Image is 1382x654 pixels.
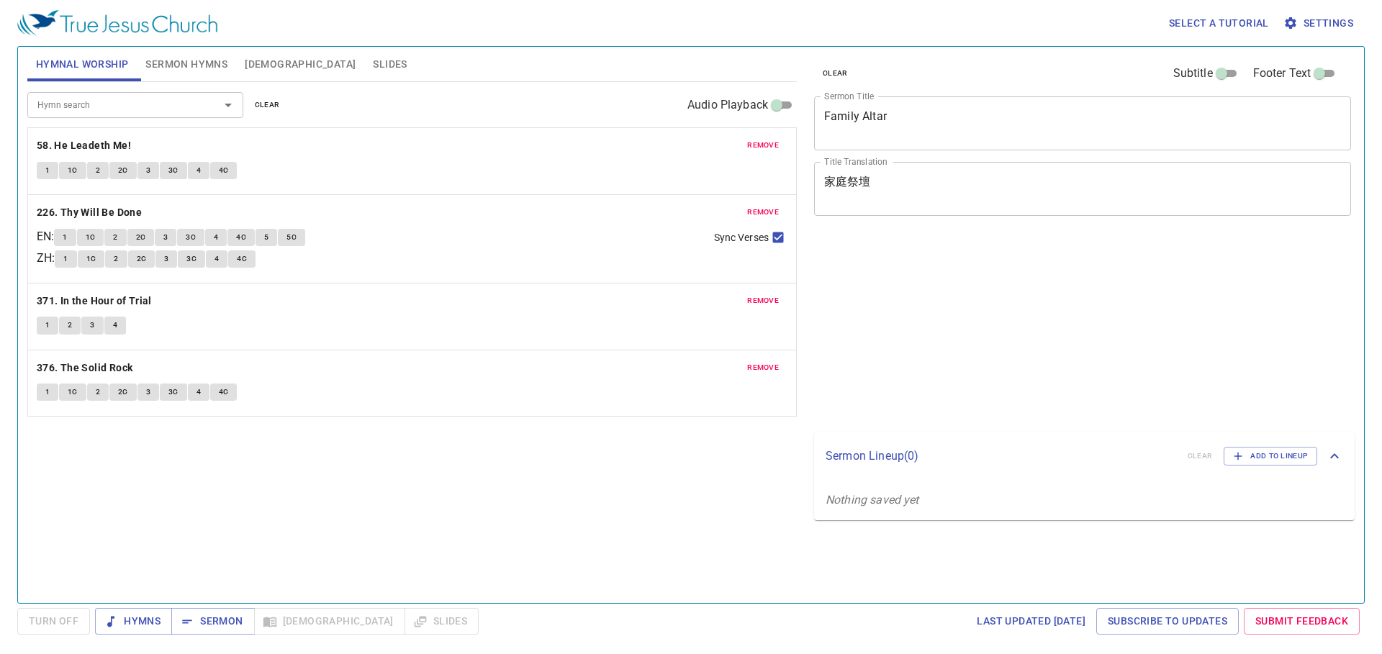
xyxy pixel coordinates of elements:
[55,250,76,268] button: 1
[81,317,103,334] button: 3
[1281,10,1359,37] button: Settings
[186,231,196,244] span: 3C
[256,229,277,246] button: 5
[17,10,217,36] img: True Jesus Church
[63,231,67,244] span: 1
[687,96,768,114] span: Audio Playback
[1244,608,1360,635] a: Submit Feedback
[109,383,137,401] button: 2C
[104,229,126,246] button: 2
[37,162,58,179] button: 1
[373,55,407,73] span: Slides
[197,386,201,399] span: 4
[63,253,68,265] span: 1
[118,386,128,399] span: 2C
[86,253,96,265] span: 1C
[137,162,159,179] button: 3
[278,229,305,246] button: 5C
[739,359,787,376] button: remove
[826,493,919,507] i: Nothing saved yet
[45,164,50,177] span: 1
[739,137,787,154] button: remove
[68,319,72,332] span: 2
[264,231,268,244] span: 5
[114,253,118,265] span: 2
[219,164,229,177] span: 4C
[826,448,1176,465] p: Sermon Lineup ( 0 )
[78,250,105,268] button: 1C
[1253,65,1311,82] span: Footer Text
[747,206,779,219] span: remove
[227,229,255,246] button: 4C
[127,229,155,246] button: 2C
[286,231,297,244] span: 5C
[814,65,857,82] button: clear
[145,55,227,73] span: Sermon Hymns
[37,137,134,155] button: 58. He Leadeth Me!
[104,317,126,334] button: 4
[37,317,58,334] button: 1
[1169,14,1269,32] span: Select a tutorial
[96,164,100,177] span: 2
[128,250,155,268] button: 2C
[739,204,787,221] button: remove
[714,230,769,245] span: Sync Verses
[68,386,78,399] span: 1C
[228,250,256,268] button: 4C
[1224,447,1317,465] button: Add to Lineup
[37,228,54,245] p: EN :
[109,162,137,179] button: 2C
[37,359,135,377] button: 376. The Solid Rock
[246,96,289,114] button: clear
[1233,450,1308,463] span: Add to Lineup
[971,608,1091,635] a: Last updated [DATE]
[747,361,779,374] span: remove
[59,383,86,401] button: 1C
[45,386,50,399] span: 1
[137,253,147,265] span: 2C
[146,164,150,177] span: 3
[146,386,150,399] span: 3
[1163,10,1275,37] button: Select a tutorial
[177,229,204,246] button: 3C
[155,250,177,268] button: 3
[37,250,55,267] p: ZH :
[77,229,104,246] button: 1C
[1108,612,1227,630] span: Subscribe to Updates
[37,359,133,377] b: 376. The Solid Rock
[87,162,109,179] button: 2
[747,294,779,307] span: remove
[107,612,161,630] span: Hymns
[245,55,356,73] span: [DEMOGRAPHIC_DATA]
[823,67,848,80] span: clear
[160,383,187,401] button: 3C
[1096,608,1239,635] a: Subscribe to Updates
[183,612,243,630] span: Sermon
[168,386,179,399] span: 3C
[219,386,229,399] span: 4C
[188,162,209,179] button: 4
[164,253,168,265] span: 3
[95,608,172,635] button: Hymns
[168,164,179,177] span: 3C
[236,231,246,244] span: 4C
[86,231,96,244] span: 1C
[808,231,1245,427] iframe: from-child
[37,292,154,310] button: 371. In the Hour of Trial
[59,162,86,179] button: 1C
[977,612,1085,630] span: Last updated [DATE]
[90,319,94,332] span: 3
[105,250,127,268] button: 2
[136,231,146,244] span: 2C
[210,383,238,401] button: 4C
[1286,14,1353,32] span: Settings
[36,55,129,73] span: Hymnal Worship
[37,204,145,222] button: 226. Thy Will Be Done
[45,319,50,332] span: 1
[37,137,131,155] b: 58. He Leadeth Me!
[113,231,117,244] span: 2
[68,164,78,177] span: 1C
[137,383,159,401] button: 3
[37,383,58,401] button: 1
[59,317,81,334] button: 2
